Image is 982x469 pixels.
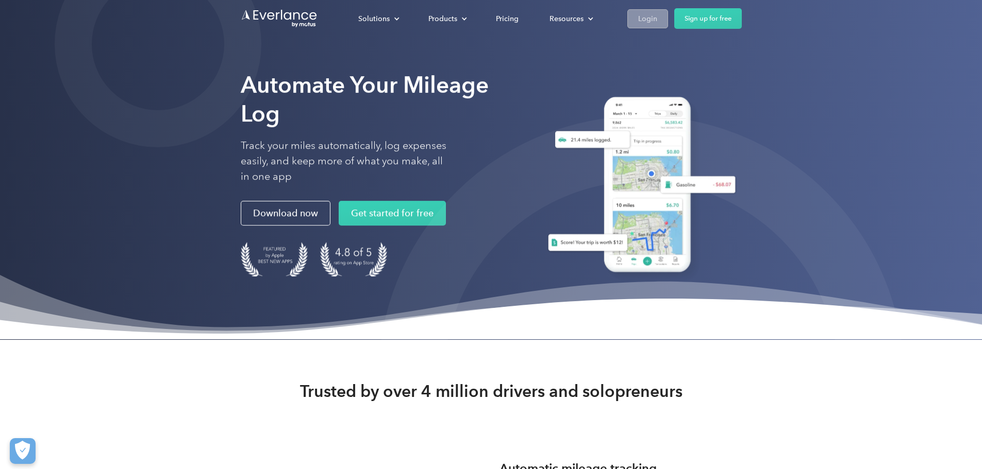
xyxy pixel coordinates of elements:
[539,10,602,28] div: Resources
[241,242,308,276] img: Badge for Featured by Apple Best New Apps
[241,138,447,184] p: Track your miles automatically, log expenses easily, and keep more of what you make, all in one app
[627,9,668,28] a: Login
[428,12,457,25] div: Products
[496,12,519,25] div: Pricing
[638,12,657,25] div: Login
[339,201,446,225] a: Get started for free
[300,381,683,402] strong: Trusted by over 4 million drivers and solopreneurs
[241,71,489,127] strong: Automate Your Mileage Log
[486,10,529,28] a: Pricing
[674,8,742,29] a: Sign up for free
[536,89,742,284] img: Everlance, mileage tracker app, expense tracking app
[550,12,584,25] div: Resources
[418,10,475,28] div: Products
[358,12,390,25] div: Solutions
[320,242,387,276] img: 4.9 out of 5 stars on the app store
[241,201,330,225] a: Download now
[10,438,36,464] button: Cookies Settings
[241,9,318,28] a: Go to homepage
[348,10,408,28] div: Solutions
